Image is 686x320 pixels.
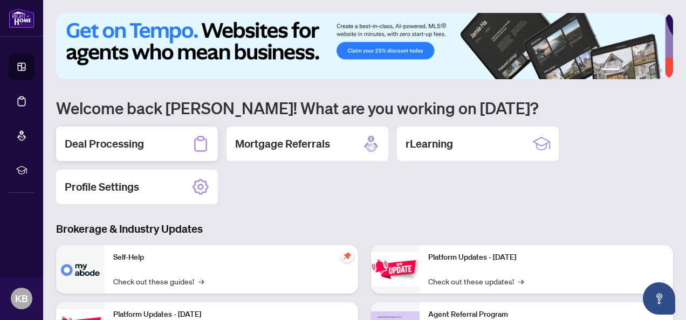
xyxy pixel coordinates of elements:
[56,98,673,118] h1: Welcome back [PERSON_NAME]! What are you working on [DATE]?
[56,13,665,79] img: Slide 0
[235,136,330,151] h2: Mortgage Referrals
[602,68,619,73] button: 1
[198,275,204,287] span: →
[649,68,654,73] button: 5
[632,68,636,73] button: 3
[658,68,662,73] button: 6
[65,179,139,194] h2: Profile Settings
[371,252,420,286] img: Platform Updates - June 23, 2025
[518,275,524,287] span: →
[65,136,144,151] h2: Deal Processing
[341,249,354,262] span: pushpin
[428,275,524,287] a: Check out these updates!→
[428,252,664,263] p: Platform Updates - [DATE]
[56,245,105,294] img: Self-Help
[623,68,628,73] button: 2
[406,136,453,151] h2: rLearning
[15,291,28,306] span: KB
[113,275,204,287] a: Check out these guides!→
[9,8,35,28] img: logo
[113,252,349,263] p: Self-Help
[56,221,673,236] h3: Brokerage & Industry Updates
[641,68,645,73] button: 4
[643,282,675,315] button: Open asap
